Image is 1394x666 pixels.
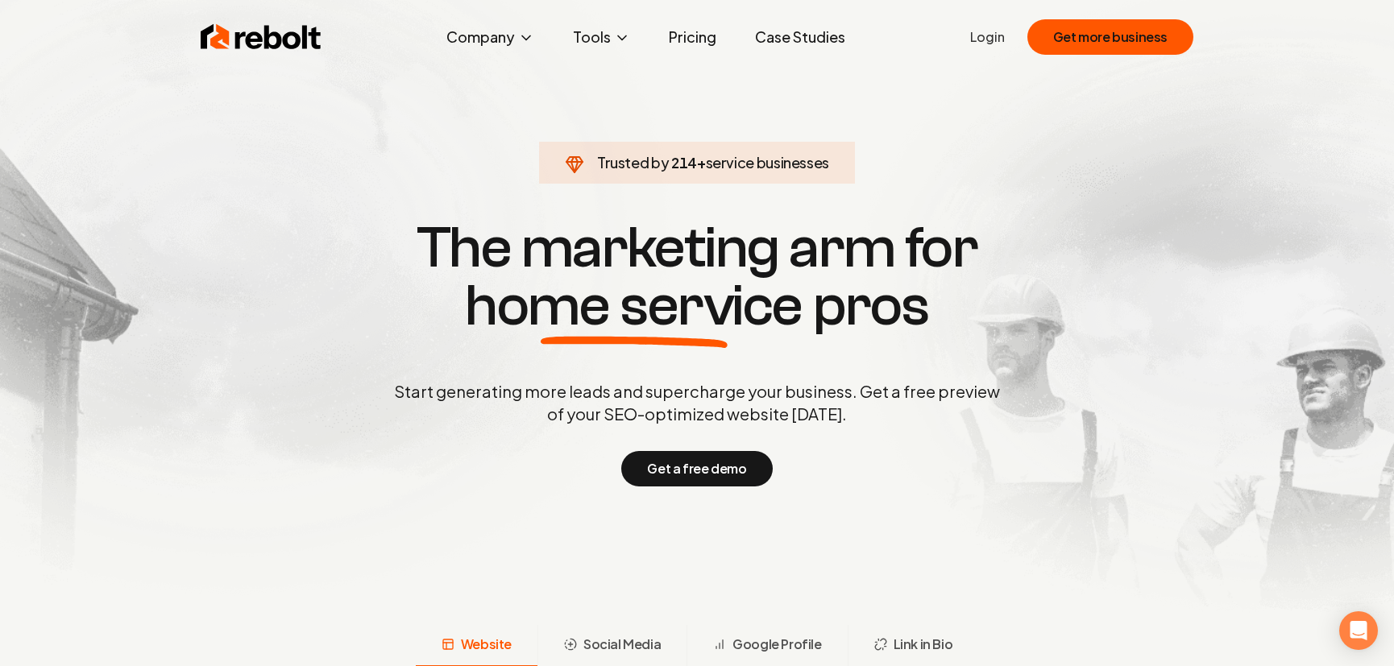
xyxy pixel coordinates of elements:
[621,451,772,486] button: Get a free demo
[391,380,1003,425] p: Start generating more leads and supercharge your business. Get a free preview of your SEO-optimiz...
[706,153,830,172] span: service businesses
[461,635,512,654] span: Website
[310,219,1084,335] h1: The marketing arm for pros
[434,21,547,53] button: Company
[671,151,697,174] span: 214
[894,635,953,654] span: Link in Bio
[742,21,858,53] a: Case Studies
[656,21,729,53] a: Pricing
[1027,19,1193,55] button: Get more business
[201,21,322,53] img: Rebolt Logo
[465,277,803,335] span: home service
[583,635,661,654] span: Social Media
[1339,611,1378,650] div: Open Intercom Messenger
[697,153,706,172] span: +
[732,635,821,654] span: Google Profile
[597,153,669,172] span: Trusted by
[970,27,1005,47] a: Login
[560,21,643,53] button: Tools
